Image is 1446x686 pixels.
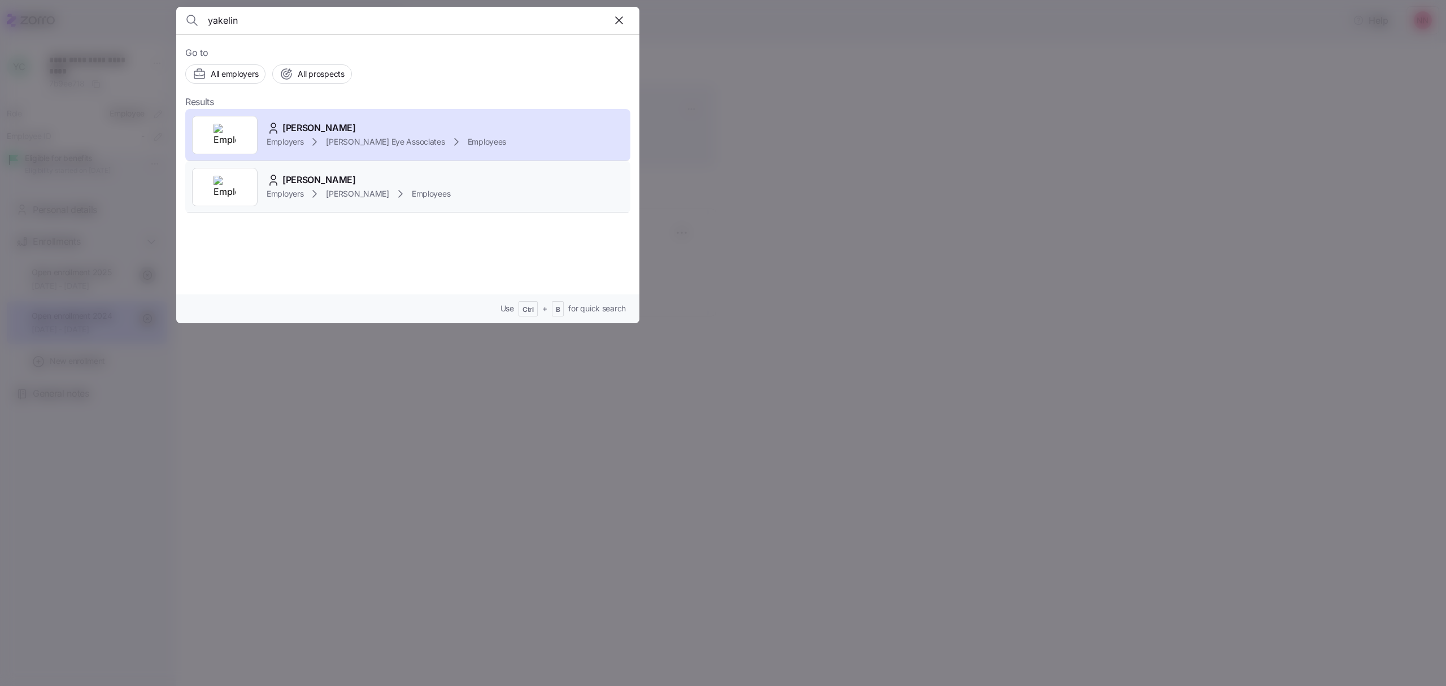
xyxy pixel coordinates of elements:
span: All prospects [298,68,344,80]
span: + [542,303,547,314]
span: B [556,305,560,315]
span: Employees [412,188,450,199]
span: [PERSON_NAME] Eye Associates [326,136,445,147]
span: Ctrl [522,305,534,315]
button: All employers [185,64,265,84]
span: Employers [267,136,303,147]
span: for quick search [568,303,626,314]
span: Go to [185,46,630,60]
button: All prospects [272,64,351,84]
span: Employees [468,136,506,147]
span: Use [500,303,514,314]
span: All employers [211,68,258,80]
span: [PERSON_NAME] [282,121,356,135]
img: Employer logo [214,124,236,146]
span: Results [185,95,214,109]
span: [PERSON_NAME] [326,188,389,199]
span: [PERSON_NAME] [282,173,356,187]
img: Employer logo [214,176,236,198]
span: Employers [267,188,303,199]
